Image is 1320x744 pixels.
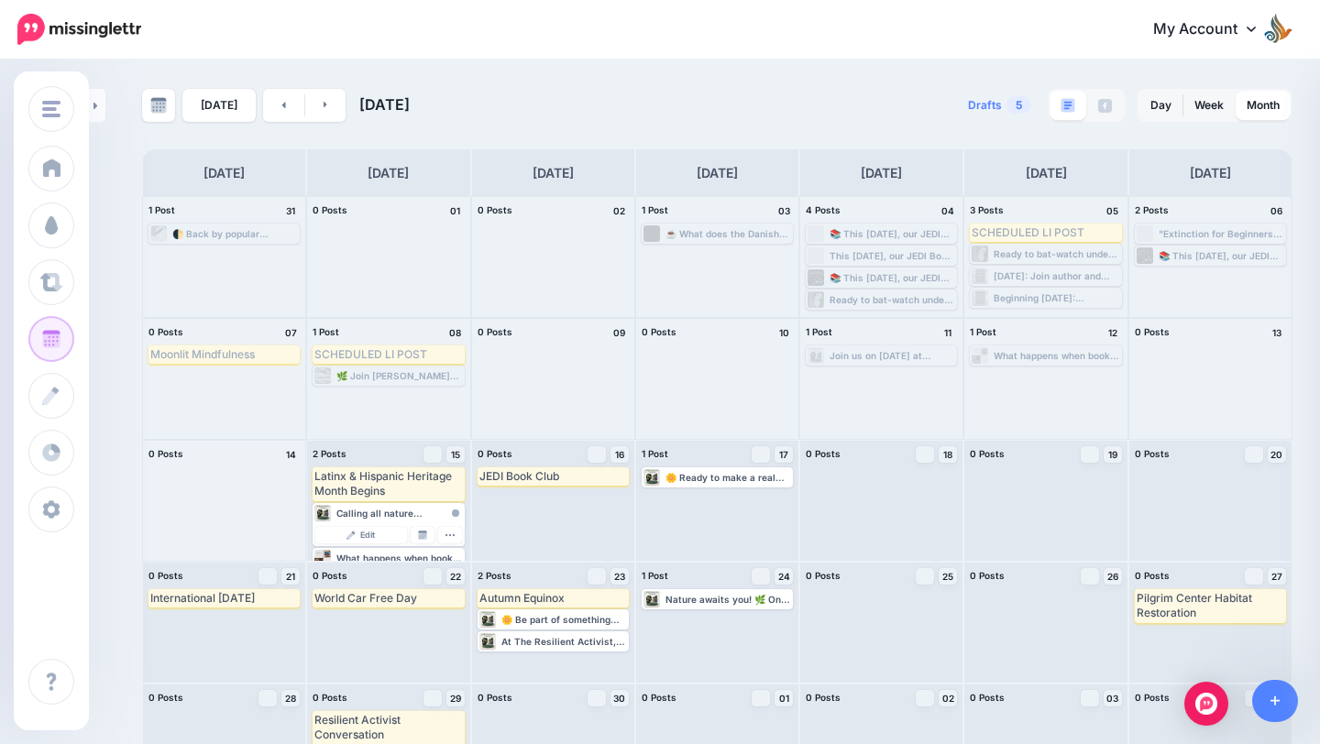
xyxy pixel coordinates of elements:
a: 25 [939,568,957,585]
span: 19 [1108,450,1117,459]
a: [DATE] [182,89,256,122]
div: Autumn Equinox [479,591,627,606]
div: 🌼 Be part of something bigger on [DATE] at [GEOGRAPHIC_DATA]! Join us for [GEOGRAPHIC_DATA]’s Hab... [501,614,627,625]
span: 1 Post [642,570,668,581]
a: My Account [1135,7,1292,52]
a: Edit [315,527,406,543]
a: Month [1236,91,1291,120]
span: 2 Posts [478,570,511,581]
a: 24 [775,568,793,585]
div: What happens when books that challenge our country's white-supremacist, ableist, patriarchal stat... [336,553,462,563]
span: 30 [613,694,625,703]
a: 01 [775,690,793,706]
a: Drafts5 [957,89,1042,122]
h4: 08 [446,324,465,341]
a: 29 [446,690,465,706]
div: JEDI Book Club [479,469,627,484]
span: 2 Posts [313,448,346,459]
span: 26 [1107,572,1118,581]
span: 0 Posts [970,448,1005,459]
div: SCHEDULED LI POST [314,347,462,362]
div: 📚 This [DATE], our JEDI Book Club will be discussing "That Librarian: The Fight Against Book Bann... [1159,250,1284,261]
span: 24 [778,572,790,581]
div: Ready to bat-watch under the full moon and be led through a grounding meditation amidst the backg... [994,248,1119,259]
div: At The Resilient Activist, we believe that connecting with nature is key to fostering resilience ... [501,636,627,647]
span: 0 Posts [148,570,183,581]
h4: 09 [610,324,629,341]
span: 1 Post [642,204,668,215]
h4: 01 [446,202,465,219]
span: 0 Posts [478,204,512,215]
div: 🌓 Back by popular request: MOONLIT MINDFULNESS 🌗 Join us [DATE][DATE] under September’s full moon... [172,228,298,239]
span: 0 Posts [1135,692,1170,703]
span: 25 [942,572,953,581]
span: 0 Posts [478,448,512,459]
span: 0 Posts [970,570,1005,581]
a: 16 [610,446,629,463]
h4: 13 [1268,324,1286,341]
a: 26 [1104,568,1122,585]
span: 0 Posts [313,692,347,703]
img: pencil.png [346,531,356,540]
span: 0 Posts [806,692,841,703]
div: "Extinction for Beginners" Discussion Series Starting [DATE], author and activist [PERSON_NAME] w... [1159,228,1284,239]
h4: 04 [939,202,957,219]
a: 20 [1268,446,1286,463]
span: 17 [779,450,788,459]
span: 2 Posts [1135,204,1169,215]
span: 01 [779,694,789,703]
span: 18 [943,450,952,459]
h4: 05 [1104,202,1122,219]
img: calendar-grey-darker.png [150,97,167,114]
div: Pilgrim Center Habitat Restoration [1137,591,1284,621]
div: Resilient Activist Conversation [314,713,462,743]
div: Ready to bat-watch under the full moon and be led through a grounding meditation amidst the backg... [830,294,955,305]
a: 30 [610,690,629,706]
h4: 14 [281,446,300,463]
span: [DATE] [359,95,410,114]
span: 28 [285,694,296,703]
span: 0 Posts [806,448,841,459]
h4: 02 [610,202,629,219]
a: 23 [610,568,629,585]
span: 03 [1106,694,1118,703]
h4: [DATE] [861,162,902,184]
span: 0 Posts [313,570,347,581]
span: 0 Posts [313,204,347,215]
span: 15 [451,450,460,459]
h4: [DATE] [533,162,574,184]
img: Missinglettr [17,14,141,45]
span: 20 [1270,450,1282,459]
a: 17 [775,446,793,463]
span: 0 Posts [1135,570,1170,581]
span: 02 [942,694,954,703]
div: 🌼 Ready to make a real impact? Join us on [DATE] for a day of community, nature, and transformati... [665,472,791,483]
h4: 03 [775,202,793,219]
h4: 11 [939,324,957,341]
span: 5 [1006,96,1031,114]
a: 27 [1268,568,1286,585]
img: paragraph-boxed.png [1061,98,1075,113]
div: Moonlit Mindfulness [150,347,298,362]
span: 1 Post [970,326,996,337]
span: 3 Posts [970,204,1004,215]
span: 0 Posts [148,692,183,703]
div: 📚 This [DATE], our JEDI Book Club will be discussing "That Librarian: The Fight Against Book Bann... [830,272,955,283]
span: 0 Posts [970,692,1005,703]
a: 22 [446,568,465,585]
a: 18 [939,446,957,463]
div: SCHEDULED LI POST [972,225,1119,240]
h4: [DATE] [1190,162,1231,184]
span: 1 Post [313,326,339,337]
span: 21 [286,572,295,581]
h4: [DATE] [697,162,738,184]
div: Open Intercom Messenger [1184,682,1228,726]
span: 0 Posts [642,692,676,703]
div: This [DATE], our JEDI Book Club will be discussing "That Librarian: The Fight Against Book Bannin... [830,250,955,261]
div: Join us on [DATE] at [GEOGRAPHIC_DATA] for [GEOGRAPHIC_DATA]’s Habitat Restoration event! 🌿 Dive ... [830,350,955,361]
a: Week [1183,91,1235,120]
div: Nature awaits you! 🌿 On [DATE], roll up your sleeves and join us at [GEOGRAPHIC_DATA] for a morni... [665,594,791,605]
div: ☕️ What does the Danish concept “hygge” really mean, and how can it support us through adversity?... [665,228,791,239]
h4: 07 [281,324,300,341]
span: 1 Post [642,448,668,459]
